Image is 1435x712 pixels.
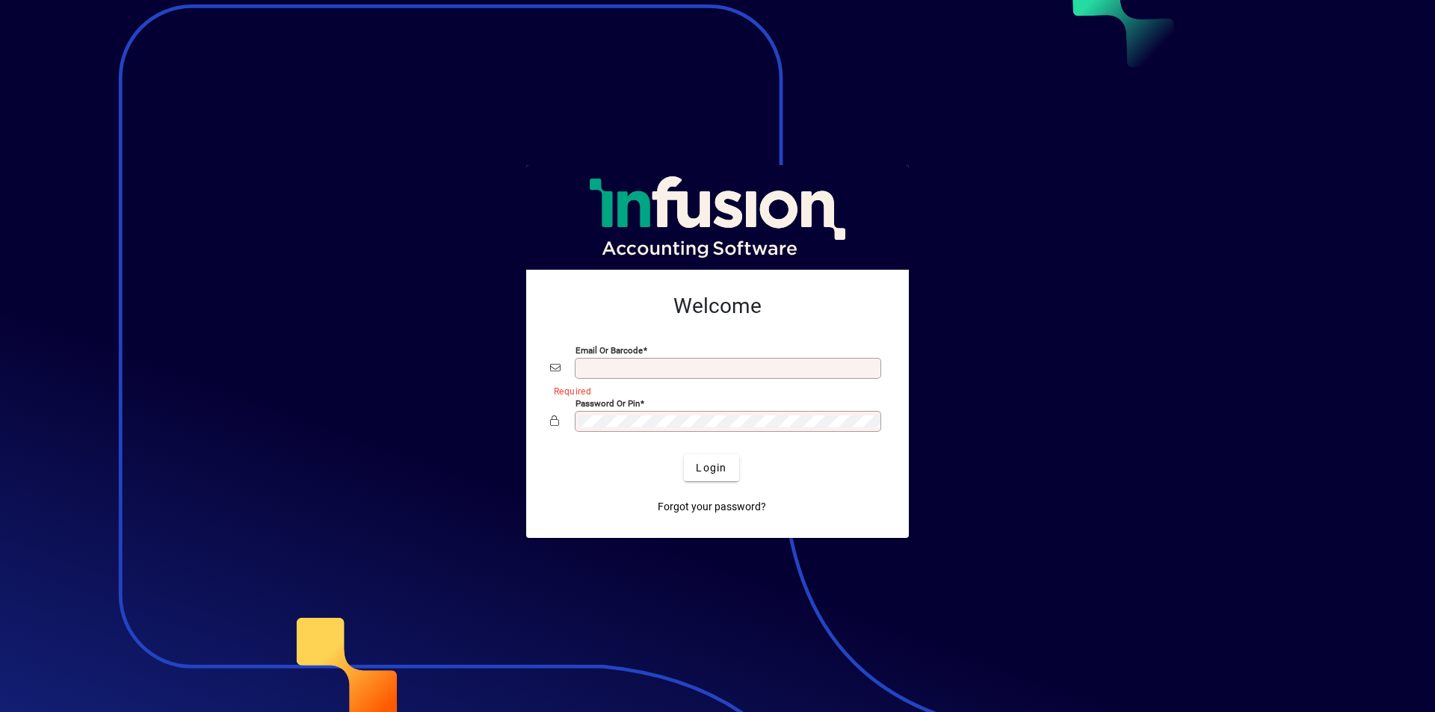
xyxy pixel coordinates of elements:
[696,460,726,476] span: Login
[575,398,640,409] mat-label: Password or Pin
[658,499,766,515] span: Forgot your password?
[652,493,772,520] a: Forgot your password?
[554,383,873,398] mat-error: Required
[550,294,885,319] h2: Welcome
[684,454,738,481] button: Login
[575,345,643,356] mat-label: Email or Barcode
